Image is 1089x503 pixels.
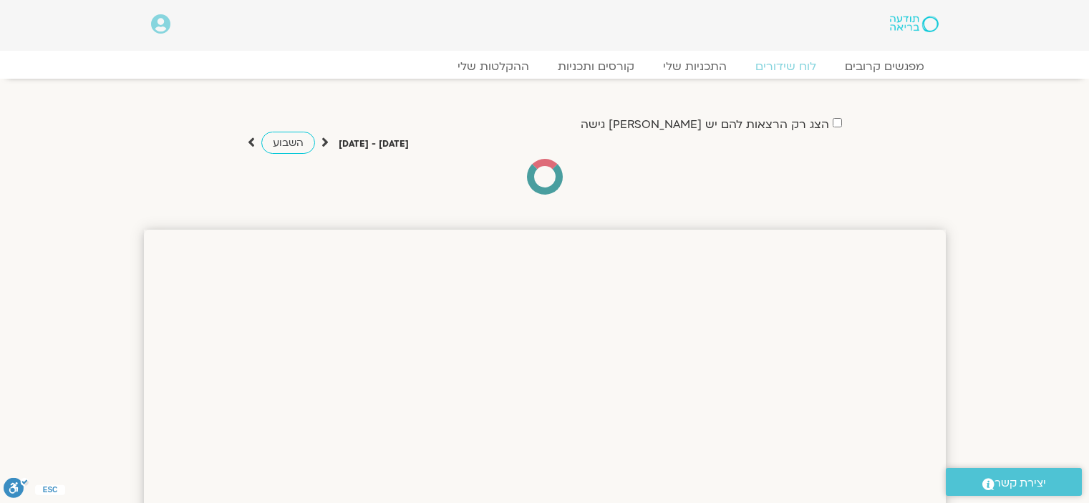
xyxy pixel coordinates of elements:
nav: Menu [151,59,939,74]
a: לוח שידורים [741,59,831,74]
span: יצירת קשר [994,474,1046,493]
label: הצג רק הרצאות להם יש [PERSON_NAME] גישה [581,118,829,131]
a: ההקלטות שלי [443,59,543,74]
p: [DATE] - [DATE] [339,137,409,152]
a: מפגשים קרובים [831,59,939,74]
a: יצירת קשר [946,468,1082,496]
a: קורסים ותכניות [543,59,649,74]
a: השבוע [261,132,315,154]
span: השבוע [273,136,304,150]
a: התכניות שלי [649,59,741,74]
